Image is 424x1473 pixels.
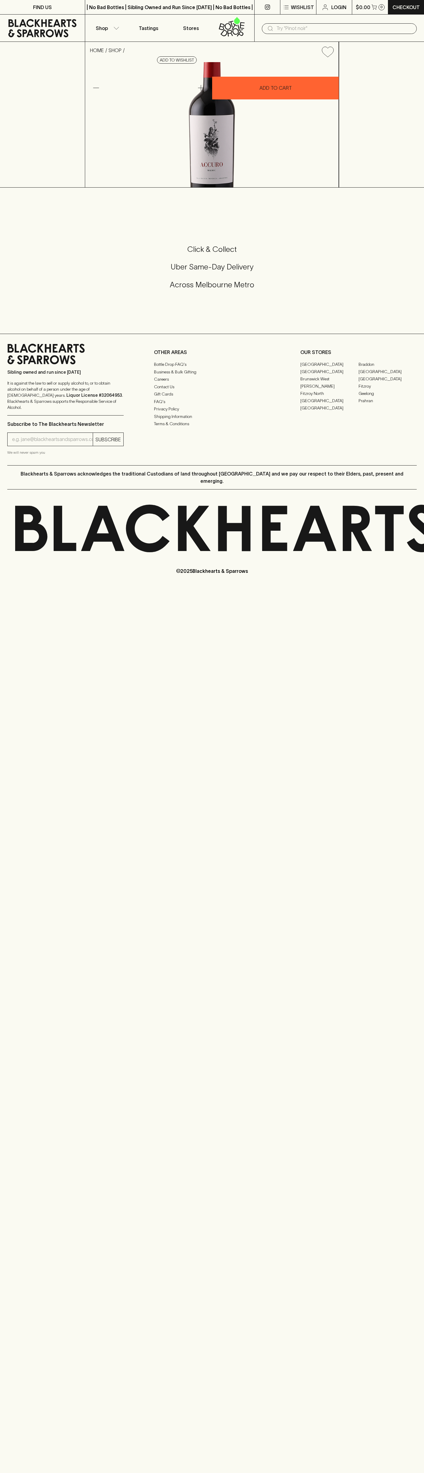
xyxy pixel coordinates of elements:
a: Braddon [359,361,417,368]
a: [GEOGRAPHIC_DATA] [359,375,417,382]
p: Subscribe to The Blackhearts Newsletter [7,420,124,428]
a: HOME [90,48,104,53]
input: Try "Pinot noir" [276,24,412,33]
a: Careers [154,376,270,383]
p: We will never spam you [7,449,124,456]
p: It is against the law to sell or supply alcohol to, or to obtain alcohol on behalf of a person un... [7,380,124,410]
p: Shop [96,25,108,32]
button: ADD TO CART [212,77,339,99]
a: Fitzroy [359,382,417,390]
a: Bottle Drop FAQ's [154,361,270,368]
p: ADD TO CART [259,84,292,92]
button: Add to wishlist [157,56,197,64]
a: [GEOGRAPHIC_DATA] [300,404,359,412]
a: FAQ's [154,398,270,405]
h5: Click & Collect [7,244,417,254]
p: $0.00 [356,4,370,11]
a: Terms & Conditions [154,420,270,428]
a: Gift Cards [154,391,270,398]
p: Stores [183,25,199,32]
p: OUR STORES [300,349,417,356]
a: Contact Us [154,383,270,390]
a: Stores [170,15,212,42]
a: Geelong [359,390,417,397]
p: 0 [380,5,383,9]
h5: Uber Same-Day Delivery [7,262,417,272]
button: SUBSCRIBE [93,433,123,446]
p: FIND US [33,4,52,11]
div: Call to action block [7,220,417,322]
button: Shop [85,15,128,42]
a: [PERSON_NAME] [300,382,359,390]
a: [GEOGRAPHIC_DATA] [300,397,359,404]
a: Fitzroy North [300,390,359,397]
a: [GEOGRAPHIC_DATA] [300,361,359,368]
p: Checkout [392,4,420,11]
button: Add to wishlist [319,44,336,60]
p: Tastings [139,25,158,32]
p: SUBSCRIBE [95,436,121,443]
h5: Across Melbourne Metro [7,280,417,290]
p: Login [331,4,346,11]
a: Brunswick West [300,375,359,382]
p: Blackhearts & Sparrows acknowledges the traditional Custodians of land throughout [GEOGRAPHIC_DAT... [12,470,412,485]
a: Tastings [127,15,170,42]
a: Shipping Information [154,413,270,420]
p: OTHER AREAS [154,349,270,356]
a: Business & Bulk Gifting [154,368,270,376]
input: e.g. jane@blackheartsandsparrows.com.au [12,435,93,444]
a: SHOP [109,48,122,53]
a: Privacy Policy [154,406,270,413]
p: Sibling owned and run since [DATE] [7,369,124,375]
a: [GEOGRAPHIC_DATA] [359,368,417,375]
img: 25037.png [85,62,339,187]
strong: Liquor License #32064953 [66,393,122,398]
a: Prahran [359,397,417,404]
p: Wishlist [291,4,314,11]
a: [GEOGRAPHIC_DATA] [300,368,359,375]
